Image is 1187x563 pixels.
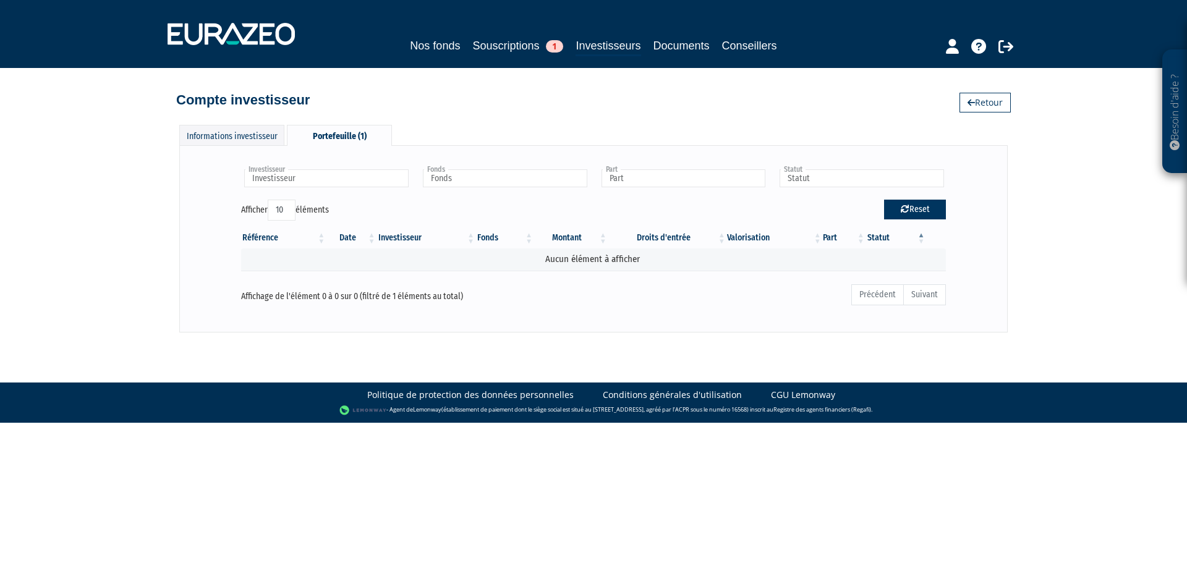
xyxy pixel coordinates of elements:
[241,200,329,221] label: Afficher éléments
[771,389,835,401] a: CGU Lemonway
[287,125,392,146] div: Portefeuille (1)
[1168,56,1182,167] p: Besoin d'aide ?
[410,37,460,54] a: Nos fonds
[608,227,727,248] th: Droits d'entrée: activer pour trier la colonne par ordre croissant
[472,37,563,54] a: Souscriptions1
[268,200,296,221] select: Afficheréléments
[377,227,476,248] th: Investisseur: activer pour trier la colonne par ordre croissant
[241,248,946,270] td: Aucun élément à afficher
[546,40,563,53] span: 1
[168,23,295,45] img: 1732889491-logotype_eurazeo_blanc_rvb.png
[176,93,310,108] h4: Compte investisseur
[12,404,1175,417] div: - Agent de (établissement de paiement dont le siège social est situé au [STREET_ADDRESS], agréé p...
[823,227,866,248] th: Part: activer pour trier la colonne par ordre croissant
[603,389,742,401] a: Conditions générales d'utilisation
[722,37,777,54] a: Conseillers
[476,227,534,248] th: Fonds: activer pour trier la colonne par ordre croissant
[241,283,524,303] div: Affichage de l'élément 0 à 0 sur 0 (filtré de 1 éléments au total)
[576,37,640,56] a: Investisseurs
[413,405,441,413] a: Lemonway
[866,227,927,248] th: Statut : activer pour trier la colonne par ordre d&eacute;croissant
[653,37,710,54] a: Documents
[339,404,387,417] img: logo-lemonway.png
[727,227,823,248] th: Valorisation: activer pour trier la colonne par ordre croissant
[326,227,377,248] th: Date: activer pour trier la colonne par ordre croissant
[534,227,608,248] th: Montant: activer pour trier la colonne par ordre croissant
[241,227,326,248] th: Référence : activer pour trier la colonne par ordre croissant
[884,200,946,219] button: Reset
[959,93,1011,112] a: Retour
[367,389,574,401] a: Politique de protection des données personnelles
[773,405,871,413] a: Registre des agents financiers (Regafi)
[179,125,284,145] div: Informations investisseur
